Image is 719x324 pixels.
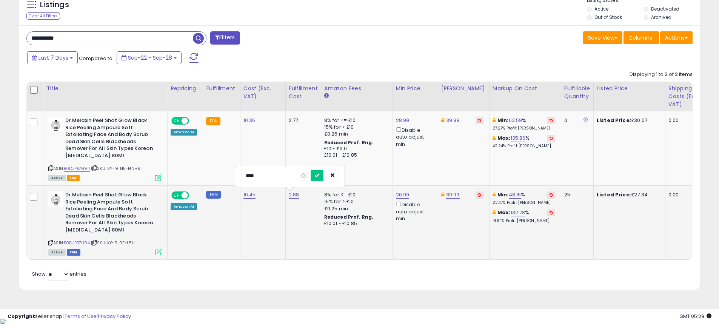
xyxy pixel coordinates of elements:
[171,203,197,210] div: Amazon AI
[493,143,555,149] p: 42.24% Profit [PERSON_NAME]
[511,134,526,142] a: 135.86
[597,117,631,124] b: Listed Price:
[489,82,561,111] th: The percentage added to the cost of goods (COGS) that forms the calculator for Min & Max prices.
[396,117,410,124] a: 28.99
[206,191,221,199] small: FBM
[38,54,68,62] span: Last 7 Days
[324,205,387,212] div: £0.25 min
[243,117,256,124] a: 10.36
[679,313,711,320] span: 2025-10-6 05:29 GMT
[172,118,182,124] span: ON
[597,191,659,198] div: £27.34
[446,117,460,124] a: 39.99
[564,191,588,198] div: 25
[651,6,679,12] label: Deactivated
[324,124,387,131] div: 15% for > £10
[324,191,387,198] div: 8% for <= £10
[509,191,521,199] a: 48.15
[48,175,66,181] span: All listings currently available for purchase on Amazon
[32,270,86,278] span: Show: entries
[497,134,511,142] b: Max:
[8,313,35,320] strong: Copyright
[446,191,460,199] a: 39.99
[67,175,80,181] span: FBA
[65,117,157,161] b: Dr.Melaxin Peel Shot Glow Black Rice Peeling Ampoule Soft Exfoliating Face And Body Scrub Dead Sk...
[65,313,97,320] a: Terms of Use
[594,14,622,20] label: Out of Stock
[117,51,182,64] button: Sep-22 - Sep-28
[188,118,200,124] span: OFF
[660,31,693,44] button: Actions
[188,192,200,199] span: OFF
[497,209,511,216] b: Max:
[497,191,509,198] b: Min:
[64,240,90,246] a: B0DJPB7H94
[210,31,240,45] button: Filters
[497,117,509,124] b: Min:
[324,131,387,137] div: £0.25 min
[289,85,318,100] div: Fulfillment Cost
[243,191,256,199] a: 10.45
[396,85,435,93] div: Min Price
[493,126,555,131] p: 27.27% Profit [PERSON_NAME]
[396,126,432,148] div: Disable auto adjust min
[48,191,162,255] div: ASIN:
[67,249,80,256] span: FBM
[630,71,693,78] div: Displaying 1 to 2 of 2 items
[668,191,705,198] div: 0.00
[493,209,555,223] div: %
[324,221,387,227] div: £10.01 - £10.85
[171,129,197,136] div: Amazon AI
[48,191,63,207] img: 31octKLbz6L._SL40_.jpg
[98,313,131,320] a: Privacy Policy
[172,192,182,199] span: ON
[509,117,522,124] a: 63.59
[206,85,237,93] div: Fulfillment
[668,85,707,108] div: Shipping Costs (Exc. VAT)
[243,85,282,100] div: Cost (Exc. VAT)
[324,146,387,152] div: £10 - £11.17
[493,200,555,205] p: 22.37% Profit [PERSON_NAME]
[324,214,374,220] b: Reduced Prof. Rng.
[79,55,114,62] span: Compared to:
[64,165,90,172] a: B0DJPB7H94
[27,51,78,64] button: Last 7 Days
[628,34,652,42] span: Columns
[128,54,172,62] span: Sep-22 - Sep-28
[324,93,329,99] small: Amazon Fees.
[48,117,162,180] div: ASIN:
[594,6,608,12] label: Active
[441,85,486,93] div: [PERSON_NAME]
[91,165,140,171] span: | SKU: 3Y-9TN5-HNH9
[597,117,659,124] div: £30.07
[48,117,63,132] img: 31octKLbz6L._SL40_.jpg
[493,218,555,224] p: 41.64% Profit [PERSON_NAME]
[91,240,135,246] span: | SKU: KX-9L0F-L5LI
[289,191,299,199] a: 2.88
[564,117,588,124] div: 0
[624,31,659,44] button: Columns
[48,249,66,256] span: All listings currently available for purchase on Amazon
[396,200,432,222] div: Disable auto adjust min
[46,85,164,93] div: Title
[396,191,410,199] a: 26.99
[289,117,315,124] div: 2.77
[583,31,622,44] button: Save View
[171,85,200,93] div: Repricing
[324,198,387,205] div: 15% for > £10
[511,209,525,216] a: 132.78
[493,135,555,149] div: %
[597,85,662,93] div: Listed Price
[493,117,555,131] div: %
[597,191,631,198] b: Listed Price:
[493,191,555,205] div: %
[65,191,157,235] b: Dr.Melaxin Peel Shot Glow Black Rice Peeling Ampoule Soft Exfoliating Face And Body Scrub Dead Sk...
[324,85,390,93] div: Amazon Fees
[651,14,671,20] label: Archived
[564,85,590,100] div: Fulfillable Quantity
[324,117,387,124] div: 8% for <= £10
[668,117,705,124] div: 0.00
[8,313,131,320] div: seller snap | |
[324,152,387,159] div: £10.01 - £10.85
[493,85,558,93] div: Markup on Cost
